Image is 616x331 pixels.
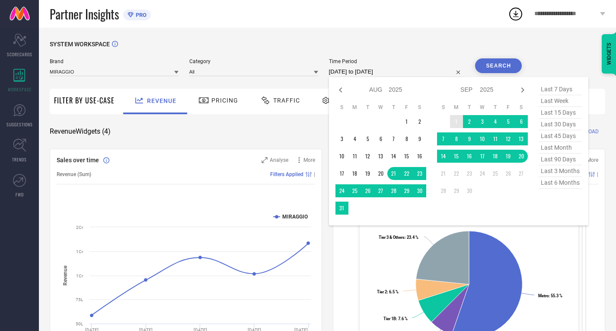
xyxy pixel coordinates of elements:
th: Friday [400,104,413,111]
span: Sales over time [57,157,99,164]
th: Sunday [335,104,348,111]
td: Tue Sep 23 2025 [463,167,476,180]
span: Filter By Use-Case [54,95,115,106]
td: Thu Sep 25 2025 [489,167,502,180]
span: last week [539,95,582,107]
text: : 55.3 % [538,293,562,298]
td: Fri Aug 08 2025 [400,132,413,145]
td: Thu Aug 21 2025 [387,167,400,180]
td: Thu Sep 11 2025 [489,132,502,145]
td: Mon Sep 01 2025 [450,115,463,128]
th: Monday [450,104,463,111]
td: Wed Sep 24 2025 [476,167,489,180]
td: Thu Aug 14 2025 [387,150,400,163]
span: Revenue [147,97,176,104]
td: Mon Sep 15 2025 [450,150,463,163]
span: last 6 months [539,177,582,189]
td: Tue Sep 16 2025 [463,150,476,163]
text: 75L [76,297,83,302]
th: Thursday [387,104,400,111]
td: Sun Aug 10 2025 [335,150,348,163]
td: Tue Aug 19 2025 [361,167,374,180]
span: last 30 days [539,119,582,130]
tspan: Tier 2 [377,289,387,294]
td: Sat Aug 16 2025 [413,150,426,163]
span: | [597,171,598,177]
td: Sat Aug 23 2025 [413,167,426,180]
span: SYSTEM WORKSPACE [50,41,110,48]
span: last 15 days [539,107,582,119]
td: Thu Sep 04 2025 [489,115,502,128]
td: Wed Aug 27 2025 [374,184,387,197]
span: Partner Insights [50,5,119,23]
th: Wednesday [374,104,387,111]
td: Sun Aug 31 2025 [335,202,348,215]
span: last month [539,142,582,154]
span: PRO [134,12,147,18]
td: Wed Aug 06 2025 [374,132,387,145]
button: Search [475,58,522,73]
span: WORKSPACE [8,86,32,93]
td: Mon Aug 25 2025 [348,184,361,197]
td: Mon Sep 08 2025 [450,132,463,145]
tspan: Tier 1B [383,316,396,321]
div: Previous month [335,85,346,95]
td: Tue Sep 02 2025 [463,115,476,128]
th: Friday [502,104,515,111]
th: Sunday [437,104,450,111]
input: Select time period [329,67,465,77]
td: Wed Sep 17 2025 [476,150,489,163]
span: last 90 days [539,154,582,165]
th: Wednesday [476,104,489,111]
td: Tue Aug 12 2025 [361,150,374,163]
text: 2Cr [76,225,83,230]
th: Thursday [489,104,502,111]
span: last 3 months [539,165,582,177]
text: 1Cr [76,249,83,254]
td: Sat Sep 20 2025 [515,150,528,163]
span: Filters Applied [270,171,303,177]
td: Thu Sep 18 2025 [489,150,502,163]
span: Revenue Widgets ( 4 ) [50,127,111,136]
span: Analyse [270,157,288,163]
div: Next month [517,85,528,95]
td: Fri Aug 01 2025 [400,115,413,128]
span: last 45 days [539,130,582,142]
span: | [314,171,315,177]
td: Sun Aug 03 2025 [335,132,348,145]
svg: Zoom [262,157,268,163]
th: Tuesday [463,104,476,111]
span: last 7 days [539,84,582,95]
text: : 6.5 % [377,289,399,294]
span: Brand [50,58,179,64]
tspan: Tier 3 & Others [379,235,405,240]
text: : 23.4 % [379,235,418,240]
span: More [303,157,315,163]
span: Pricing [211,97,238,104]
td: Fri Aug 15 2025 [400,150,413,163]
td: Wed Sep 10 2025 [476,132,489,145]
span: Time Period [329,58,465,64]
td: Mon Sep 29 2025 [450,184,463,197]
td: Sat Sep 27 2025 [515,167,528,180]
tspan: Metro [538,293,549,298]
td: Sun Aug 17 2025 [335,167,348,180]
span: TRENDS [12,156,27,163]
td: Sat Sep 13 2025 [515,132,528,145]
td: Sun Aug 24 2025 [335,184,348,197]
td: Fri Sep 12 2025 [502,132,515,145]
text: : 7.6 % [383,316,408,321]
td: Mon Aug 04 2025 [348,132,361,145]
td: Tue Aug 26 2025 [361,184,374,197]
td: Tue Aug 05 2025 [361,132,374,145]
td: Thu Aug 07 2025 [387,132,400,145]
tspan: Revenue [62,265,68,285]
span: SUGGESTIONS [6,121,33,128]
span: SCORECARDS [7,51,32,58]
td: Fri Sep 26 2025 [502,167,515,180]
td: Wed Aug 13 2025 [374,150,387,163]
td: Sun Sep 21 2025 [437,167,450,180]
text: 1Cr [76,273,83,278]
td: Mon Sep 22 2025 [450,167,463,180]
th: Monday [348,104,361,111]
